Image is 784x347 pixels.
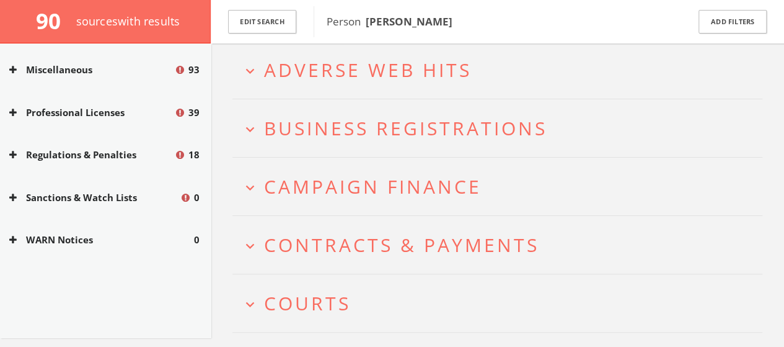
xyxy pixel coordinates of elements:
[264,115,547,141] span: Business Registrations
[242,60,762,80] button: expand_moreAdverse Web Hits
[366,14,452,29] b: [PERSON_NAME]
[188,63,200,77] span: 93
[9,191,180,205] button: Sanctions & Watch Lists
[242,235,762,255] button: expand_moreContracts & Payments
[194,233,200,247] span: 0
[242,238,258,255] i: expand_more
[194,191,200,205] span: 0
[76,14,180,29] span: source s with results
[188,148,200,162] span: 18
[242,179,258,196] i: expand_more
[242,63,258,79] i: expand_more
[9,63,174,77] button: Miscellaneous
[698,10,767,34] button: Add Filters
[242,118,762,138] button: expand_moreBusiness Registrations
[242,293,762,313] button: expand_moreCourts
[264,174,482,199] span: Campaign Finance
[188,106,200,120] span: 39
[9,148,174,162] button: Regulations & Penalties
[242,176,762,197] button: expand_moreCampaign Finance
[9,233,194,247] button: WARN Notices
[327,14,452,29] span: Person
[264,232,539,258] span: Contracts & Payments
[9,106,174,120] button: Professional Licenses
[264,291,351,316] span: Courts
[228,10,296,34] button: Edit Search
[242,296,258,313] i: expand_more
[242,121,258,138] i: expand_more
[36,6,71,35] span: 90
[264,57,472,83] span: Adverse Web Hits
